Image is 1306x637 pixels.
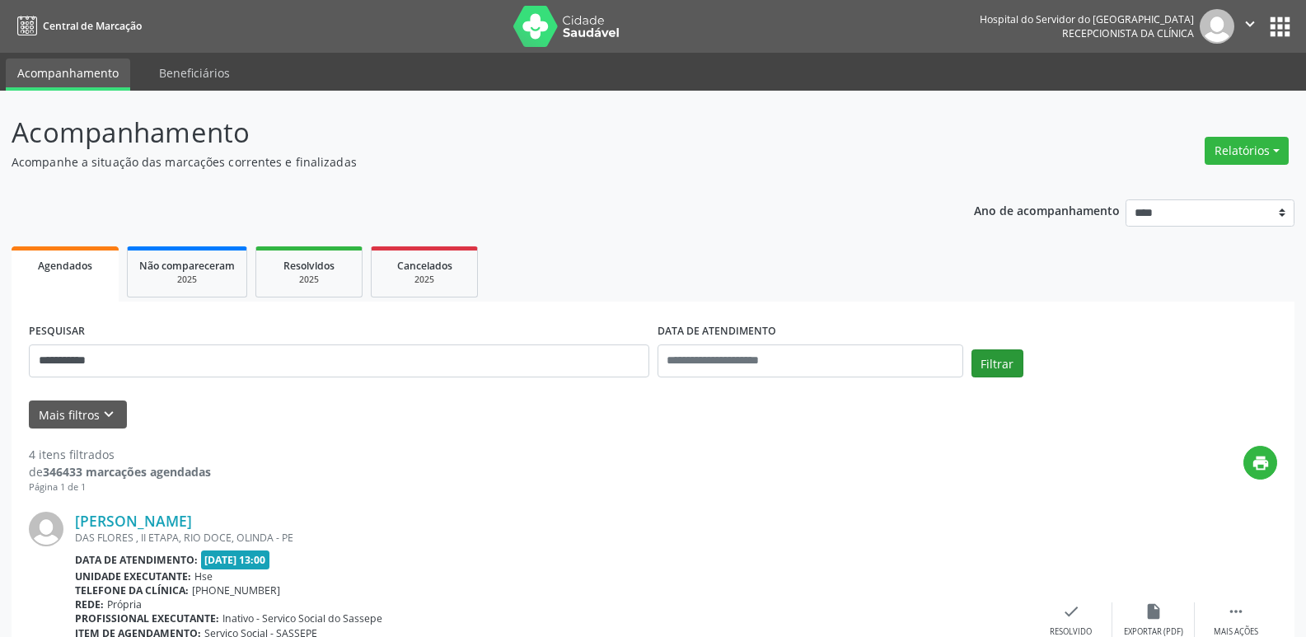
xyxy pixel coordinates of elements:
[1227,602,1245,621] i: 
[43,464,211,480] strong: 346433 marcações agendadas
[268,274,350,286] div: 2025
[1062,602,1080,621] i: check
[100,405,118,424] i: keyboard_arrow_down
[980,12,1194,26] div: Hospital do Servidor do [GEOGRAPHIC_DATA]
[1062,26,1194,40] span: Recepcionista da clínica
[29,463,211,480] div: de
[29,400,127,429] button: Mais filtroskeyboard_arrow_down
[1266,12,1294,41] button: apps
[222,611,382,625] span: Inativo - Servico Social do Sassepe
[75,531,1030,545] div: DAS FLORES , II ETAPA, RIO DOCE, OLINDA - PE
[139,274,235,286] div: 2025
[107,597,142,611] span: Própria
[1252,454,1270,472] i: print
[75,597,104,611] b: Rede:
[1243,446,1277,480] button: print
[974,199,1120,220] p: Ano de acompanhamento
[12,112,910,153] p: Acompanhamento
[29,480,211,494] div: Página 1 de 1
[192,583,280,597] span: [PHONE_NUMBER]
[139,259,235,273] span: Não compareceram
[12,153,910,171] p: Acompanhe a situação das marcações correntes e finalizadas
[12,12,142,40] a: Central de Marcação
[75,583,189,597] b: Telefone da clínica:
[283,259,335,273] span: Resolvidos
[75,553,198,567] b: Data de atendimento:
[29,512,63,546] img: img
[38,259,92,273] span: Agendados
[397,259,452,273] span: Cancelados
[29,319,85,344] label: PESQUISAR
[75,512,192,530] a: [PERSON_NAME]
[43,19,142,33] span: Central de Marcação
[75,569,191,583] b: Unidade executante:
[1241,15,1259,33] i: 
[194,569,213,583] span: Hse
[1205,137,1289,165] button: Relatórios
[147,59,241,87] a: Beneficiários
[658,319,776,344] label: DATA DE ATENDIMENTO
[971,349,1023,377] button: Filtrar
[1234,9,1266,44] button: 
[29,446,211,463] div: 4 itens filtrados
[1200,9,1234,44] img: img
[201,550,270,569] span: [DATE] 13:00
[6,59,130,91] a: Acompanhamento
[75,611,219,625] b: Profissional executante:
[383,274,466,286] div: 2025
[1145,602,1163,621] i: insert_drive_file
